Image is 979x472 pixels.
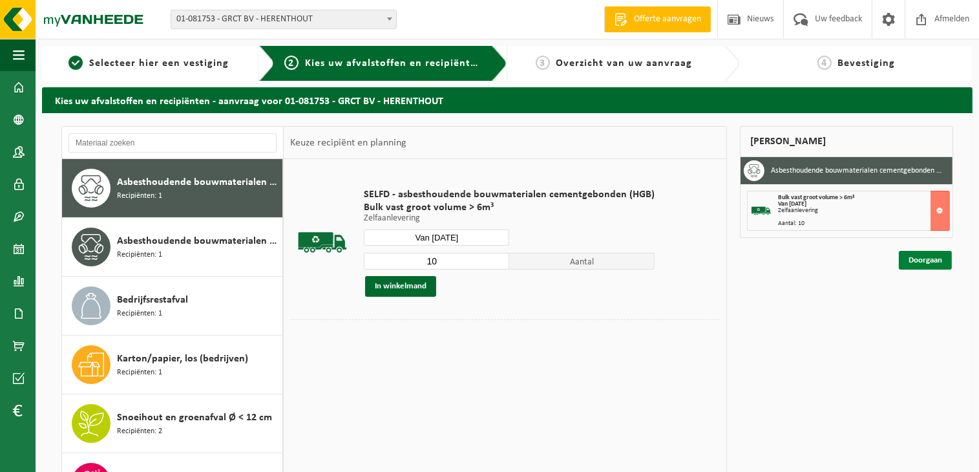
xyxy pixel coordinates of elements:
[284,56,299,70] span: 2
[62,218,283,277] button: Asbesthoudende bouwmaterialen cementgebonden met isolatie(hechtgebonden) Recipiënten: 1
[536,56,550,70] span: 3
[117,190,162,202] span: Recipiënten: 1
[778,194,854,201] span: Bulk vast groot volume > 6m³
[771,160,943,181] h3: Asbesthoudende bouwmaterialen cementgebonden (hechtgebonden)
[117,249,162,261] span: Recipiënten: 1
[509,253,655,270] span: Aantal
[117,367,162,379] span: Recipiënten: 1
[364,188,655,201] span: SELFD - asbesthoudende bouwmaterialen cementgebonden (HGB)
[68,56,83,70] span: 1
[171,10,396,28] span: 01-081753 - GRCT BV - HERENTHOUT
[117,233,279,249] span: Asbesthoudende bouwmaterialen cementgebonden met isolatie(hechtgebonden)
[899,251,952,270] a: Doorgaan
[117,292,188,308] span: Bedrijfsrestafval
[740,126,953,157] div: [PERSON_NAME]
[48,56,249,71] a: 1Selecteer hier een vestiging
[631,13,704,26] span: Offerte aanvragen
[117,175,279,190] span: Asbesthoudende bouwmaterialen cementgebonden (hechtgebonden)
[305,58,483,69] span: Kies uw afvalstoffen en recipiënten
[68,133,277,153] input: Materiaal zoeken
[364,201,655,214] span: Bulk vast groot volume > 6m³
[89,58,229,69] span: Selecteer hier een vestiging
[778,220,949,227] div: Aantal: 10
[604,6,711,32] a: Offerte aanvragen
[556,58,693,69] span: Overzicht van uw aanvraag
[838,58,896,69] span: Bevestiging
[62,277,283,336] button: Bedrijfsrestafval Recipiënten: 1
[284,127,413,159] div: Keuze recipiënt en planning
[62,159,283,218] button: Asbesthoudende bouwmaterialen cementgebonden (hechtgebonden) Recipiënten: 1
[364,214,655,223] p: Zelfaanlevering
[62,336,283,394] button: Karton/papier, los (bedrijven) Recipiënten: 1
[42,87,973,113] h2: Kies uw afvalstoffen en recipiënten - aanvraag voor 01-081753 - GRCT BV - HERENTHOUT
[117,351,248,367] span: Karton/papier, los (bedrijven)
[171,10,397,29] span: 01-081753 - GRCT BV - HERENTHOUT
[365,276,436,297] button: In winkelmand
[778,200,806,208] strong: Van [DATE]
[62,394,283,453] button: Snoeihout en groenafval Ø < 12 cm Recipiënten: 2
[817,56,832,70] span: 4
[117,410,272,425] span: Snoeihout en groenafval Ø < 12 cm
[117,308,162,320] span: Recipiënten: 1
[778,208,949,214] div: Zelfaanlevering
[364,230,509,246] input: Selecteer datum
[117,425,162,438] span: Recipiënten: 2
